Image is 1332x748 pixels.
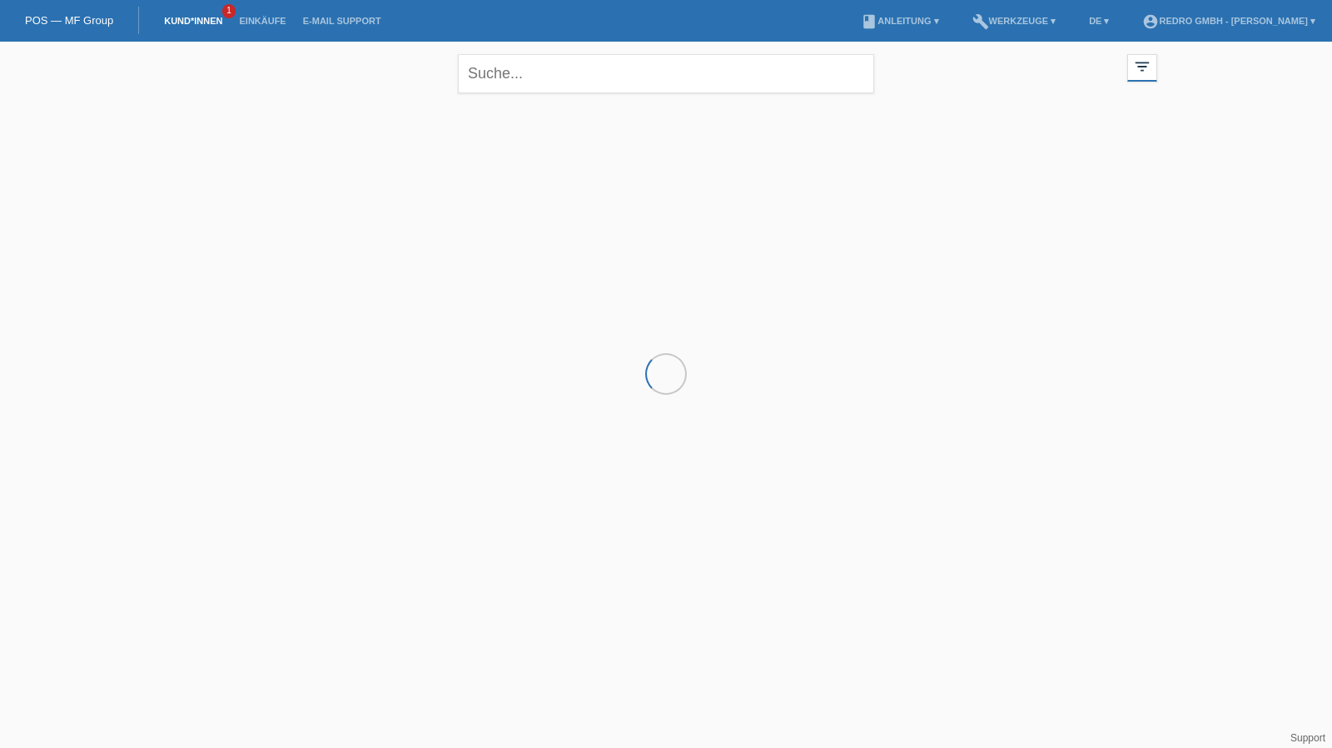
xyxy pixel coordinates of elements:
a: bookAnleitung ▾ [852,16,947,26]
a: E-Mail Support [295,16,390,26]
i: account_circle [1142,13,1159,30]
i: book [861,13,877,30]
i: build [972,13,989,30]
a: Support [1290,732,1325,744]
span: 1 [222,4,236,18]
a: Kund*innen [156,16,231,26]
a: buildWerkzeuge ▾ [964,16,1065,26]
a: account_circleRedro GmbH - [PERSON_NAME] ▾ [1134,16,1324,26]
input: Suche... [458,54,874,93]
a: DE ▾ [1081,16,1117,26]
a: POS — MF Group [25,14,113,27]
i: filter_list [1133,57,1151,76]
a: Einkäufe [231,16,294,26]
